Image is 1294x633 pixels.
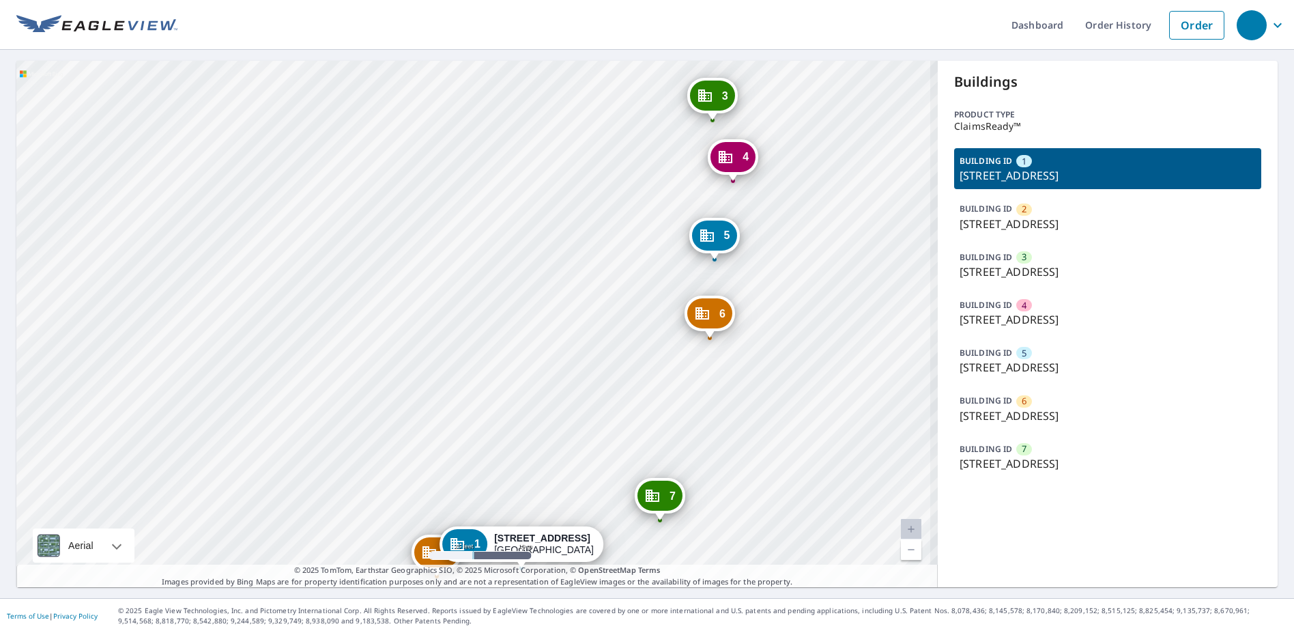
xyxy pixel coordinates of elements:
p: [STREET_ADDRESS] [960,311,1256,328]
p: [STREET_ADDRESS] [960,167,1256,184]
div: Aerial [64,529,98,563]
div: Aerial [33,529,134,563]
div: Dropped pin, building 4, Commercial property, 421 S Saint Clair Ave Wichita, KS 67213 [708,139,758,182]
span: 4 [1022,299,1026,312]
span: 3 [1022,251,1026,264]
a: OpenStreetMap [578,565,635,575]
span: 3 [722,91,728,101]
p: BUILDING ID [960,251,1012,263]
p: Images provided by Bing Maps are for property identification purposes only and are not a represen... [16,565,938,587]
a: Current Level 20, Zoom In Disabled [901,519,921,539]
p: BUILDING ID [960,395,1012,406]
span: 7 [1022,442,1026,455]
p: © 2025 Eagle View Technologies, Inc. and Pictometry International Corp. All Rights Reserved. Repo... [118,606,1287,626]
p: BUILDING ID [960,203,1012,214]
span: 5 [1022,347,1026,360]
span: © 2025 TomTom, Earthstar Geographics SIO, © 2025 Microsoft Corporation, © [294,565,661,576]
p: [STREET_ADDRESS] [960,264,1256,280]
div: Dropped pin, building 5, Commercial property, 429 S Saint Clair Ave Wichita, KS 67213 [689,218,740,260]
div: Dropped pin, building 6, Commercial property, 433 S Saint Clair Ave Wichita, KS 67213 [685,296,735,338]
a: Terms [638,565,661,575]
a: Terms of Use [7,611,49,621]
span: 1 [1022,155,1026,168]
p: [STREET_ADDRESS] [960,359,1256,376]
span: 1 [474,539,480,549]
p: BUILDING ID [960,155,1012,167]
span: 4 [743,152,749,162]
span: 5 [724,230,730,240]
div: Dropped pin, building 3, Commercial property, 415 S Saint Clair Ave Wichita, KS 67213 [687,78,738,120]
p: [STREET_ADDRESS] [960,408,1256,424]
p: [STREET_ADDRESS] [960,216,1256,232]
span: 2 [1022,203,1026,216]
p: [STREET_ADDRESS] [960,455,1256,472]
a: Privacy Policy [53,611,98,621]
p: BUILDING ID [960,443,1012,455]
div: Dropped pin, building 7, Commercial property, 439 S Saint Clair Ave Wichita, KS 67213 [635,478,685,520]
p: Buildings [954,72,1261,92]
a: Current Level 20, Zoom Out [901,539,921,560]
p: BUILDING ID [960,347,1012,358]
div: Dropped pin, building 1, Commercial property, 2314 W University Ave Wichita, KS 67213 [440,526,603,569]
p: BUILDING ID [960,299,1012,311]
p: Product type [954,109,1261,121]
span: 6 [719,309,725,319]
a: Order [1169,11,1224,40]
span: 6 [1022,395,1026,408]
strong: [STREET_ADDRESS] [494,533,590,544]
img: EV Logo [16,15,177,36]
div: Dropped pin, building 2, Commercial property, 2316 W University Ave Wichita, KS 67213 [412,535,462,577]
p: | [7,612,98,620]
div: [GEOGRAPHIC_DATA] [494,533,594,556]
p: ClaimsReady™ [954,121,1261,132]
span: 7 [670,491,676,501]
